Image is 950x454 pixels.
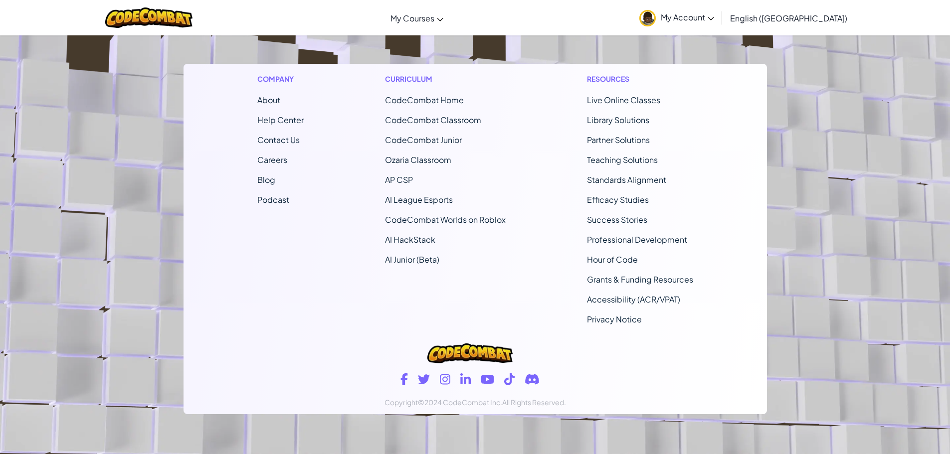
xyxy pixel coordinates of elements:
[587,174,666,185] a: Standards Alignment
[390,13,434,23] span: My Courses
[587,74,693,84] h1: Resources
[105,7,192,28] img: CodeCombat logo
[385,4,448,31] a: My Courses
[385,214,506,225] a: CodeCombat Worlds on Roblox
[730,13,847,23] span: English ([GEOGRAPHIC_DATA])
[587,95,660,105] a: Live Online Classes
[725,4,852,31] a: English ([GEOGRAPHIC_DATA])
[587,314,642,324] a: Privacy Notice
[661,12,714,22] span: My Account
[587,274,693,285] a: Grants & Funding Resources
[385,135,462,145] a: CodeCombat Junior
[257,135,300,145] span: Contact Us
[587,234,687,245] a: Professional Development
[385,74,506,84] h1: Curriculum
[257,115,304,125] a: Help Center
[587,194,649,205] a: Efficacy Studies
[587,115,649,125] a: Library Solutions
[502,398,566,407] span: All Rights Reserved.
[257,95,280,105] a: About
[587,135,650,145] a: Partner Solutions
[385,95,464,105] span: CodeCombat Home
[257,194,289,205] a: Podcast
[639,10,656,26] img: avatar
[257,154,287,165] a: Careers
[634,2,719,33] a: My Account
[587,254,638,265] a: Hour of Code
[587,294,680,304] a: Accessibility (ACR/VPAT)
[385,154,451,165] a: Ozaria Classroom
[257,174,275,185] a: Blog
[385,194,453,205] a: AI League Esports
[427,343,512,363] img: CodeCombat logo
[257,74,304,84] h1: Company
[385,254,439,265] a: AI Junior (Beta)
[587,214,647,225] a: Success Stories
[385,115,481,125] a: CodeCombat Classroom
[385,174,413,185] a: AP CSP
[384,398,418,407] span: Copyright
[385,234,435,245] a: AI HackStack
[418,398,502,407] span: ©2024 CodeCombat Inc.
[587,154,658,165] a: Teaching Solutions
